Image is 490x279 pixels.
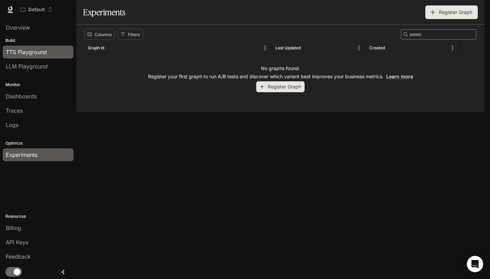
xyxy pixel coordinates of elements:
div: Open Intercom Messenger [467,256,483,272]
button: Menu [354,43,364,53]
button: Sort [105,43,115,53]
button: Register Graph [425,5,478,19]
button: Sort [386,43,396,53]
button: Register Graph [256,81,305,93]
button: Show filters [118,29,143,40]
button: Open workspace menu [18,3,55,16]
button: Menu [260,43,270,53]
div: Graph Id [88,45,104,50]
button: Sort [301,43,312,53]
h1: Experiments [83,5,125,19]
p: No graphs found. [261,65,300,72]
p: Register your first graph to run A/B tests and discover which variant best improves your business... [148,73,413,80]
button: Menu [447,43,458,53]
a: Learn more [386,73,413,79]
div: Search [401,29,476,39]
div: Last Updated [275,45,301,50]
button: Select columns [84,29,115,40]
p: Default [28,7,45,13]
div: Created [369,45,385,50]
